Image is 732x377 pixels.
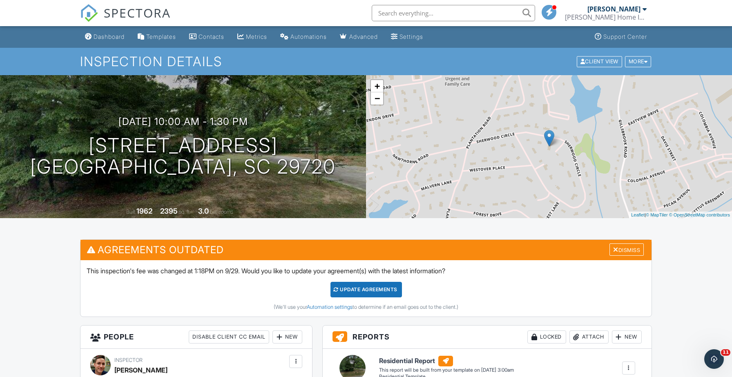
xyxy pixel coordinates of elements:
[290,33,327,40] div: Automations
[721,349,730,356] span: 11
[669,212,730,217] a: © OpenStreetMap contributors
[80,4,98,22] img: The Best Home Inspection Software - Spectora
[371,80,383,92] a: Zoom in
[609,243,644,256] div: Dismiss
[68,275,96,281] span: Messages
[704,349,724,369] iframe: Intercom live chat
[54,255,109,288] button: Messages
[612,330,642,344] div: New
[527,330,566,344] div: Locked
[186,29,228,45] a: Contacts
[8,96,155,127] div: Ask a questionAI Agent and team can help
[371,92,383,105] a: Zoom out
[134,29,179,45] a: Templates
[388,29,426,45] a: Settings
[330,282,402,297] div: Update Agreements
[16,58,147,72] p: Hello!
[16,17,71,27] img: logo
[82,29,128,45] a: Dashboard
[160,207,178,215] div: 2395
[323,326,652,349] h3: Reports
[577,56,622,67] div: Client View
[30,135,336,178] h1: [STREET_ADDRESS] [GEOGRAPHIC_DATA], SC 29720
[576,58,624,64] a: Client View
[379,356,514,366] h6: Residential Report
[103,13,119,29] img: Profile image for Chelsey
[80,240,652,260] h3: Agreements Outdated
[179,209,190,215] span: sq. ft.
[109,255,163,288] button: Help
[587,5,640,13] div: [PERSON_NAME]
[272,330,302,344] div: New
[126,209,135,215] span: Built
[17,241,147,250] div: All services are online
[80,11,171,28] a: SPECTORA
[569,330,609,344] div: Attach
[141,13,155,28] div: Close
[234,29,270,45] a: Metrics
[17,210,147,219] h2: System Status
[246,33,267,40] div: Metrics
[17,103,137,112] div: Ask a question
[87,304,645,310] div: (We'll use your to determine if an email goes out to the client.)
[16,72,147,86] p: How can we help?
[118,116,248,127] h3: [DATE] 10:00 am - 1:30 pm
[17,183,137,192] div: Website Edit Request
[114,364,167,376] div: [PERSON_NAME]
[87,13,104,29] img: Profile image for Ryan
[591,29,650,45] a: Support Center
[277,29,330,45] a: Automations (Basic)
[17,112,137,120] div: AI Agent and team can help
[631,212,645,217] a: Leaflet
[18,275,36,281] span: Home
[198,207,209,215] div: 3.0
[189,330,269,344] div: Disable Client CC Email
[199,33,224,40] div: Contacts
[307,304,353,310] a: Automation settings
[17,138,147,147] h2: Have a feature request?
[94,33,125,40] div: Dashboard
[337,29,381,45] a: Advanced
[399,33,423,40] div: Settings
[603,33,647,40] div: Support Center
[12,180,152,195] a: Website Edit Request
[129,275,143,281] span: Help
[629,212,732,219] div: |
[210,209,233,215] span: bathrooms
[625,56,652,67] div: More
[17,253,147,270] button: View status page
[80,260,652,317] div: This inspection's fee was changed at 1:18PM on 9/29. Would you like to update your agreement(s) w...
[349,33,378,40] div: Advanced
[136,207,152,215] div: 1962
[80,54,652,69] h1: Inspection Details
[146,33,176,40] div: Templates
[104,4,171,21] span: SPECTORA
[118,13,135,29] img: Profile image for Kiri
[646,212,668,217] a: © MapTiler
[565,13,647,21] div: Watts Home Inspections of South Carolina
[17,150,147,166] button: Give feedback
[114,357,143,363] span: Inspector
[379,367,514,373] div: This report will be built from your template on [DATE] 3:00am
[80,326,312,349] h3: People
[372,5,535,21] input: Search everything...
